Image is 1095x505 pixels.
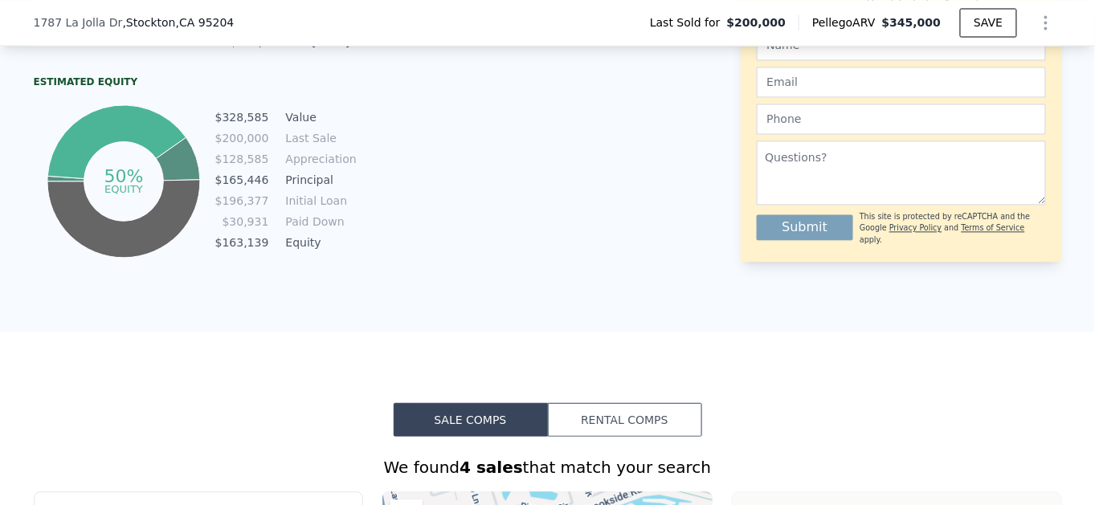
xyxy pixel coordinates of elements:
[283,108,355,126] td: Value
[122,14,234,31] span: , Stockton
[283,129,355,147] td: Last Sale
[215,150,270,168] td: $128,585
[215,129,270,147] td: $200,000
[283,192,355,210] td: Initial Loan
[283,150,355,168] td: Appreciation
[283,213,355,230] td: Paid Down
[215,234,270,251] td: $163,139
[215,192,270,210] td: $196,377
[882,16,942,29] span: $345,000
[960,8,1016,37] button: SAVE
[283,234,355,251] td: Equity
[283,171,355,189] td: Principal
[215,171,270,189] td: $165,446
[104,166,144,186] tspan: 50%
[757,104,1046,134] input: Phone
[812,14,882,31] span: Pellego ARV
[34,75,355,88] div: Estimated Equity
[860,211,1045,246] div: This site is protected by reCAPTCHA and the Google and apply.
[34,14,123,31] span: 1787 La Jolla Dr
[1030,6,1062,39] button: Show Options
[727,14,787,31] span: $200,000
[962,223,1025,232] a: Terms of Service
[757,214,854,240] button: Submit
[889,223,942,232] a: Privacy Policy
[215,108,270,126] td: $328,585
[650,14,727,31] span: Last Sold for
[34,456,1062,479] div: We found that match your search
[394,403,548,437] button: Sale Comps
[548,403,702,437] button: Rental Comps
[104,183,143,195] tspan: equity
[757,67,1046,97] input: Email
[460,458,523,477] strong: 4 sales
[176,16,235,29] span: , CA 95204
[215,213,270,230] td: $30,931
